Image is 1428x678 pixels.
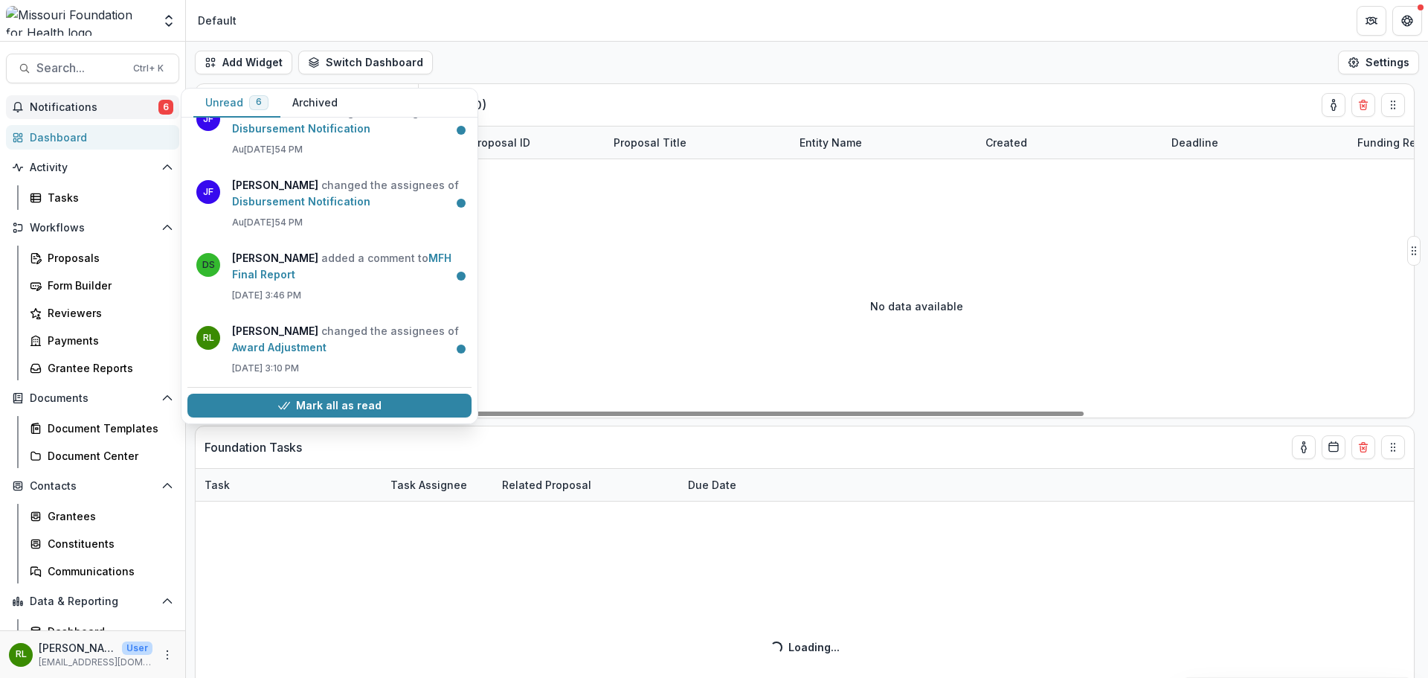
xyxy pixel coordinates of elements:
[48,420,167,436] div: Document Templates
[1322,435,1345,459] button: Calendar
[6,386,179,410] button: Open Documents
[30,595,155,608] span: Data & Reporting
[870,298,963,314] p: No data available
[1381,435,1405,459] button: Drag
[187,394,472,418] button: Mark all as read
[1357,6,1386,36] button: Partners
[1162,135,1227,150] div: Deadline
[30,129,167,145] div: Dashboard
[193,89,280,118] button: Unread
[48,563,167,579] div: Communications
[6,6,152,36] img: Missouri Foundation for Health logo
[791,127,977,159] div: Entity Name
[1338,51,1419,74] button: Settings
[48,448,167,464] div: Document Center
[48,333,167,348] div: Payments
[419,127,605,159] div: Internal Proposal ID
[24,559,179,583] a: Communications
[48,250,167,266] div: Proposals
[605,127,791,159] div: Proposal Title
[30,222,155,234] span: Workflows
[6,474,179,498] button: Open Contacts
[195,51,292,74] button: Add Widget
[130,60,167,77] div: Ctrl + K
[977,127,1162,159] div: Created
[158,6,179,36] button: Open entity switcher
[232,323,463,356] p: changed the assignees of
[791,135,871,150] div: Entity Name
[24,504,179,528] a: Grantees
[158,646,176,664] button: More
[198,13,237,28] div: Default
[280,89,350,118] button: Archived
[30,392,155,405] span: Documents
[1351,93,1375,117] button: Delete card
[36,61,124,75] span: Search...
[1322,93,1345,117] button: toggle-assigned-to-me
[24,246,179,270] a: Proposals
[39,640,116,656] p: [PERSON_NAME]
[6,54,179,83] button: Search...
[16,650,27,659] div: Rebekah Lerch
[24,328,179,353] a: Payments
[24,444,179,468] a: Document Center
[256,97,262,107] span: 6
[232,341,327,354] a: Award Adjustment
[24,301,179,325] a: Reviewers
[1381,93,1405,117] button: Drag
[232,177,463,210] p: changed the assignees of
[30,101,158,114] span: Notifications
[6,156,179,179] button: Open Activity
[192,10,242,31] nav: breadcrumb
[1407,236,1421,266] button: Drag
[232,104,463,137] p: changed the assignees of
[1292,435,1316,459] button: toggle-assigned-to-me
[24,273,179,298] a: Form Builder
[48,536,167,551] div: Constituents
[6,216,179,240] button: Open Workflows
[30,480,155,493] span: Contacts
[232,252,451,281] a: MFH Final Report
[48,624,167,639] div: Dashboard
[48,278,167,293] div: Form Builder
[24,619,179,644] a: Dashboard
[232,250,463,283] p: added a comment to
[24,531,179,556] a: Constituents
[6,95,179,119] button: Notifications6
[158,100,173,115] span: 6
[205,438,302,456] p: Foundation Tasks
[419,135,539,150] div: Internal Proposal ID
[1162,127,1348,159] div: Deadline
[298,51,433,74] button: Switch Dashboard
[48,360,167,376] div: Grantee Reports
[232,122,370,135] a: Disbursement Notification
[1351,435,1375,459] button: Delete card
[977,135,1036,150] div: Created
[48,305,167,321] div: Reviewers
[122,642,152,655] p: User
[24,185,179,210] a: Tasks
[443,96,554,114] p: Draft ( 0 )
[605,135,695,150] div: Proposal Title
[30,161,155,174] span: Activity
[48,190,167,205] div: Tasks
[232,195,370,208] a: Disbursement Notification
[24,356,179,380] a: Grantee Reports
[1392,6,1422,36] button: Get Help
[6,125,179,150] a: Dashboard
[48,508,167,524] div: Grantees
[39,656,152,669] p: [EMAIL_ADDRESS][DOMAIN_NAME]
[6,589,179,613] button: Open Data & Reporting
[205,87,303,123] p: Temelio proposals
[24,416,179,441] a: Document Templates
